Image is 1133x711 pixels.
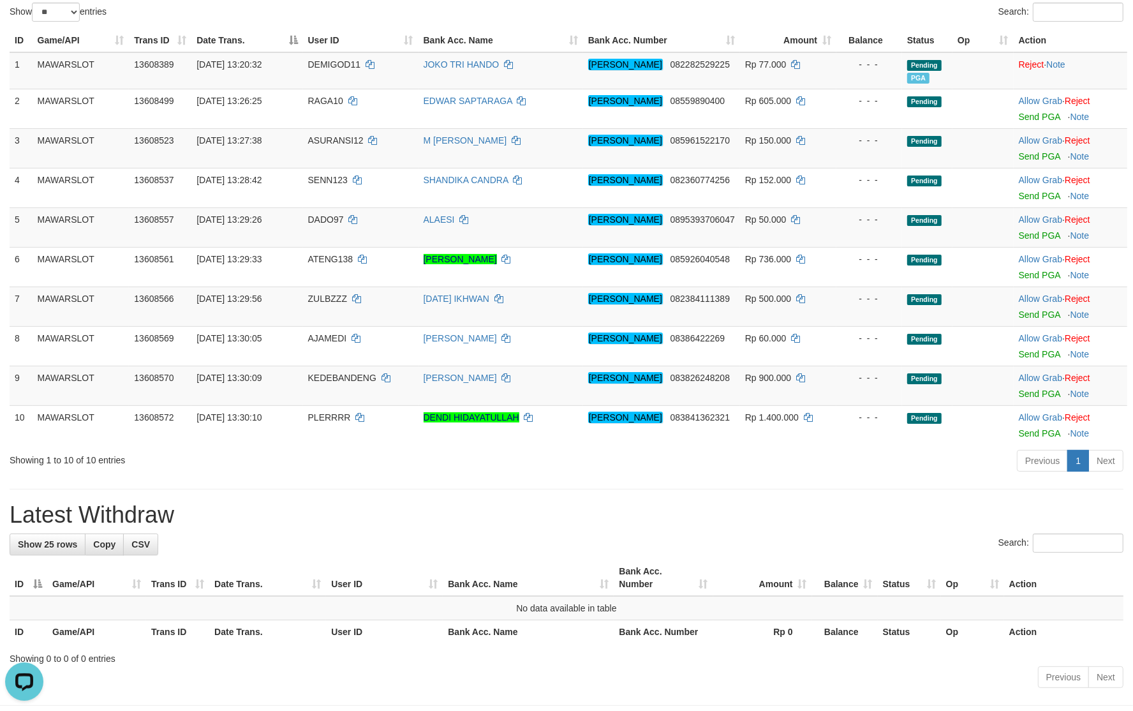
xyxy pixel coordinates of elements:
[1014,168,1127,207] td: ·
[85,534,124,555] a: Copy
[745,135,791,146] span: Rp 150.000
[1019,373,1062,383] a: Allow Grab
[1004,620,1123,644] th: Action
[670,59,730,70] span: Copy 082282529225 to clipboard
[1019,96,1062,106] a: Allow Grab
[1065,254,1090,264] a: Reject
[1019,175,1062,185] a: Allow Grab
[33,52,130,89] td: MAWARSLOT
[878,560,941,596] th: Status: activate to sort column ascending
[713,620,812,644] th: Rp 0
[308,373,376,383] span: KEDEBANDENG
[134,412,174,423] span: 13608572
[5,5,43,43] button: Open LiveChat chat widget
[134,333,174,343] span: 13608569
[1019,135,1065,146] span: ·
[907,334,942,345] span: Pending
[424,59,500,70] a: JOKO TRI HANDO
[1070,389,1090,399] a: Note
[588,372,663,384] em: [PERSON_NAME]
[1014,128,1127,168] td: ·
[841,174,897,186] div: - - -
[1070,270,1090,280] a: Note
[907,413,942,424] span: Pending
[670,294,730,304] span: Copy 082384111389 to clipboard
[670,412,730,423] span: Copy 083841362321 to clipboard
[10,287,33,326] td: 7
[1014,287,1127,326] td: ·
[907,373,942,384] span: Pending
[745,254,791,264] span: Rp 736.000
[745,59,787,70] span: Rp 77.000
[1019,230,1060,241] a: Send PGA
[33,29,130,52] th: Game/API: activate to sort column ascending
[1014,207,1127,247] td: ·
[209,620,326,644] th: Date Trans.
[134,254,174,264] span: 13608561
[1065,412,1090,423] a: Reject
[1065,135,1090,146] a: Reject
[196,333,262,343] span: [DATE] 13:30:05
[841,371,897,384] div: - - -
[326,560,443,596] th: User ID: activate to sort column ascending
[1014,89,1127,128] td: ·
[424,254,497,264] a: [PERSON_NAME]
[418,29,583,52] th: Bank Acc. Name: activate to sort column ascending
[588,59,663,70] em: [PERSON_NAME]
[588,293,663,304] em: [PERSON_NAME]
[1070,151,1090,161] a: Note
[588,253,663,265] em: [PERSON_NAME]
[129,29,191,52] th: Trans ID: activate to sort column ascending
[1019,349,1060,359] a: Send PGA
[424,333,497,343] a: [PERSON_NAME]
[588,412,663,423] em: [PERSON_NAME]
[33,207,130,247] td: MAWARSLOT
[209,560,326,596] th: Date Trans.: activate to sort column ascending
[588,333,663,344] em: [PERSON_NAME]
[10,29,33,52] th: ID
[907,215,942,226] span: Pending
[196,373,262,383] span: [DATE] 13:30:09
[196,96,262,106] span: [DATE] 13:26:25
[588,135,663,146] em: [PERSON_NAME]
[902,29,952,52] th: Status
[812,560,878,596] th: Balance: activate to sort column ascending
[841,411,897,424] div: - - -
[10,52,33,89] td: 1
[134,373,174,383] span: 13608570
[1019,412,1062,423] a: Allow Grab
[670,254,730,264] span: Copy 085926040548 to clipboard
[841,292,897,305] div: - - -
[47,620,146,644] th: Game/API
[670,96,725,106] span: Copy 08559890400 to clipboard
[308,175,348,185] span: SENN123
[907,60,942,71] span: Pending
[424,175,508,185] a: SHANDIKA CANDRA
[424,373,497,383] a: [PERSON_NAME]
[443,560,614,596] th: Bank Acc. Name: activate to sort column ascending
[10,647,1123,665] div: Showing 0 to 0 of 0 entries
[196,214,262,225] span: [DATE] 13:29:26
[93,539,115,550] span: Copy
[1070,310,1090,320] a: Note
[670,135,730,146] span: Copy 085961522170 to clipboard
[1014,52,1127,89] td: ·
[33,405,130,445] td: MAWARSLOT
[1004,560,1123,596] th: Action
[134,294,174,304] span: 13608566
[146,620,209,644] th: Trans ID
[1019,333,1065,343] span: ·
[1065,373,1090,383] a: Reject
[614,560,713,596] th: Bank Acc. Number: activate to sort column ascending
[1070,112,1090,122] a: Note
[10,502,1123,528] h1: Latest Withdraw
[10,405,33,445] td: 10
[1019,333,1062,343] a: Allow Grab
[10,326,33,366] td: 8
[424,412,519,423] a: DENDI HIDAYATULLAH
[1019,191,1060,201] a: Send PGA
[308,412,351,423] span: PLERRRR
[33,89,130,128] td: MAWARSLOT
[424,214,455,225] a: ALAESI
[196,294,262,304] span: [DATE] 13:29:56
